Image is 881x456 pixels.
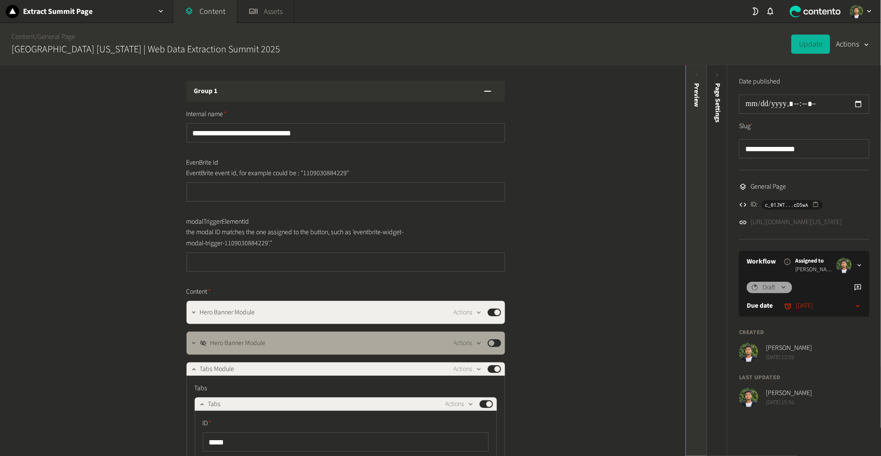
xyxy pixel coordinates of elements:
[795,265,833,274] span: [PERSON_NAME]
[766,343,812,353] span: [PERSON_NAME]
[739,388,758,407] img: Arnold Alexander
[836,35,869,54] button: Actions
[739,121,753,132] label: Slug
[6,5,19,18] img: Extract Summit Page
[850,5,863,18] img: Arnold Alexander
[713,83,723,122] span: Page Settings
[187,168,405,179] p: EventBrite event id, for example could be : "1109030884229"
[195,384,208,394] span: Tabs
[454,363,482,375] button: Actions
[791,35,830,54] button: Update
[454,307,482,318] button: Actions
[194,86,218,96] h3: Group 1
[765,201,809,209] span: c_01JWT...cD5wA
[747,301,773,311] label: Due date
[751,182,787,192] span: General Page
[766,388,812,398] span: [PERSON_NAME]
[751,200,758,210] span: ID:
[692,83,702,107] div: Preview
[766,353,812,362] span: [DATE] 12:09
[37,32,75,42] a: General Page
[12,42,280,57] h2: [GEOGRAPHIC_DATA] [US_STATE] | Web Data Extraction Summit 2025
[454,337,482,349] button: Actions
[446,398,474,410] button: Actions
[187,217,249,227] span: modalTriggerElementId
[35,32,37,42] span: /
[739,373,869,382] h4: Last updated
[763,283,776,293] span: Draft
[200,364,235,374] span: Tabs Module
[187,109,227,120] span: Internal name
[208,399,221,409] span: Tabs
[200,308,255,318] span: Hero Banner Module
[203,419,212,429] span: ID
[747,282,792,293] button: Draft
[187,227,405,249] p: the modal ID matches the one assigned to the button, such as 'eventbrite-widget-modal-trigger-110...
[739,328,869,337] h4: Created
[751,217,842,228] a: [URL][DOMAIN_NAME][US_STATE]
[23,6,93,17] h2: Extract Summit Page
[796,301,813,311] time: [DATE]
[766,398,812,407] span: [DATE] 15:56
[836,258,852,273] img: Arnold Alexander
[12,32,35,42] a: Content
[739,343,758,362] img: Arnold Alexander
[795,257,833,265] span: Assigned to
[187,158,219,168] span: EvenBrite Id
[211,338,266,348] span: Hero Banner Module
[762,200,823,210] button: c_01JWT...cD5wA
[747,257,776,267] a: Workflow
[739,77,780,87] label: Date published
[187,287,211,297] span: Content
